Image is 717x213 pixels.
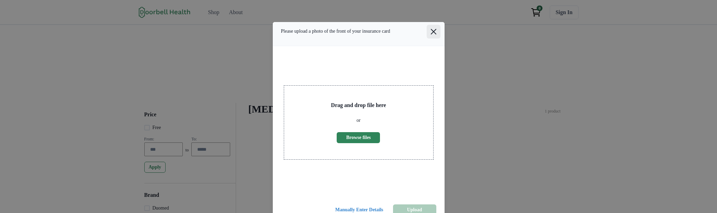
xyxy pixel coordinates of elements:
[273,22,445,46] header: Please upload a photo of the front of your insurance card
[427,25,440,39] button: Close
[337,132,380,143] button: Browse files
[357,117,361,124] p: or
[331,102,386,108] h2: Drag and drop file here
